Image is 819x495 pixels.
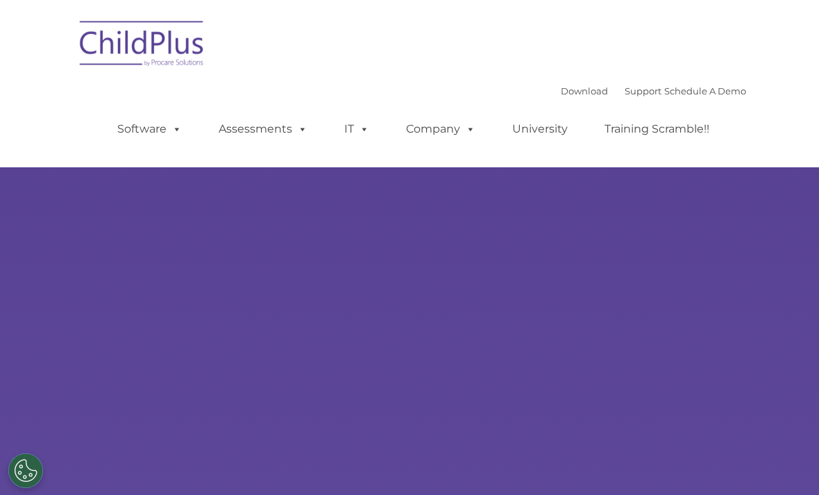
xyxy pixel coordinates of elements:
a: Schedule A Demo [664,85,746,97]
a: IT [330,115,383,143]
img: ChildPlus by Procare Solutions [73,11,212,81]
a: Software [103,115,196,143]
a: Company [392,115,489,143]
a: Assessments [205,115,321,143]
a: Training Scramble!! [591,115,723,143]
a: Support [625,85,661,97]
font: | [561,85,746,97]
a: University [498,115,582,143]
a: Download [561,85,608,97]
button: Cookies Settings [8,453,43,488]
